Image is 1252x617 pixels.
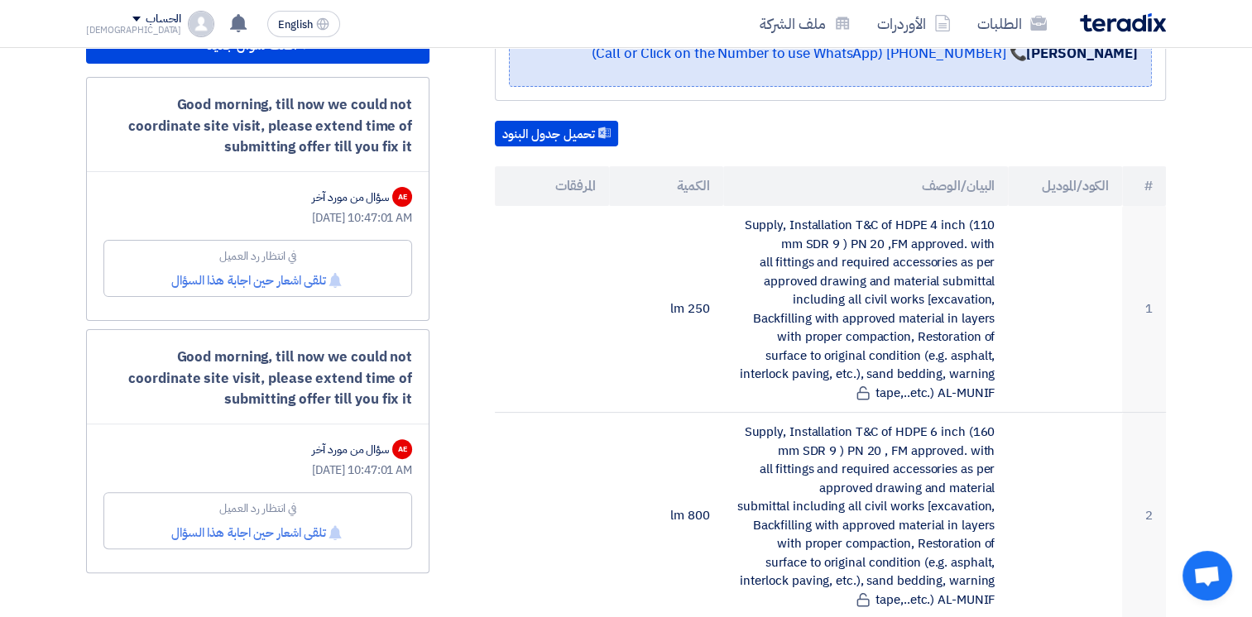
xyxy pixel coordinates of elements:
th: البيان/الوصف [723,166,1009,206]
div: في انتظار رد العميل [219,247,296,265]
div: تلقى اشعار حين اجابة هذا السؤال [171,271,344,290]
td: 1 [1122,206,1166,413]
button: تحميل جدول البنود [495,121,618,147]
div: سؤال من مورد آخر [312,189,389,206]
a: الطلبات [964,4,1060,43]
div: [DEMOGRAPHIC_DATA] [86,26,181,35]
div: تلقى اشعار حين اجابة هذا السؤال [171,524,344,543]
th: # [1122,166,1166,206]
td: Supply, Installation T&C of HDPE 4 inch (110 mm SDR 9 ) PN 20 ,FM approved. with all fittings and... [723,206,1009,413]
div: Good morning, till now we could not coordinate site visit, please extend time of submitting offer... [103,94,412,158]
div: [DATE] 10:47:01 AM [103,462,412,479]
a: ملف الشركة [746,4,864,43]
th: الكمية [609,166,723,206]
div: الحساب [146,12,181,26]
img: profile_test.png [188,11,214,37]
div: Good morning, till now we could not coordinate site visit, please extend time of submitting offer... [103,347,412,410]
div: Open chat [1182,551,1232,600]
div: في انتظار رد العميل [219,500,296,517]
span: English [278,19,313,31]
a: الأوردرات [864,4,964,43]
img: Teradix logo [1080,13,1166,32]
div: AE [392,439,412,459]
button: English [267,11,340,37]
th: الكود/الموديل [1008,166,1122,206]
div: سؤال من مورد آخر [312,441,389,458]
div: [DATE] 10:47:01 AM [103,209,412,227]
div: AE [392,187,412,207]
strong: [PERSON_NAME] [1026,43,1138,64]
th: المرفقات [495,166,609,206]
a: 📞 [PHONE_NUMBER] (Call or Click on the Number to use WhatsApp) [591,43,1026,64]
td: 250 lm [609,206,723,413]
